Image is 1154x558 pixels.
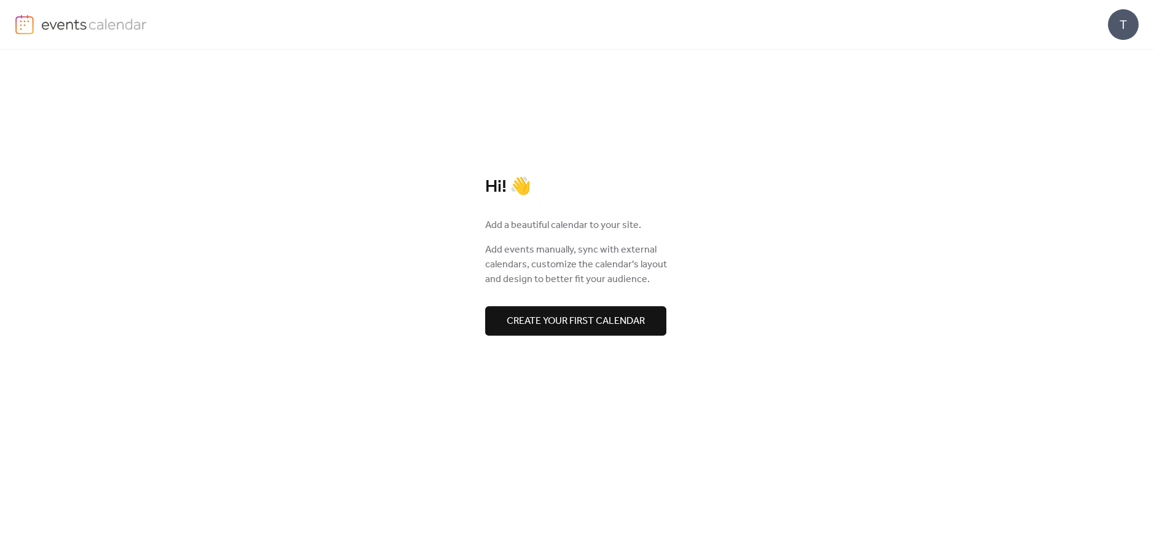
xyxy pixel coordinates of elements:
[485,176,669,198] div: Hi! 👋
[1108,9,1139,40] div: T
[485,306,666,336] button: Create your first calendar
[485,243,669,287] span: Add events manually, sync with external calendars, customize the calendar's layout and design to ...
[41,15,147,33] img: logo-type
[485,218,641,233] span: Add a beautiful calendar to your site.
[15,15,34,34] img: logo
[507,314,645,329] span: Create your first calendar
